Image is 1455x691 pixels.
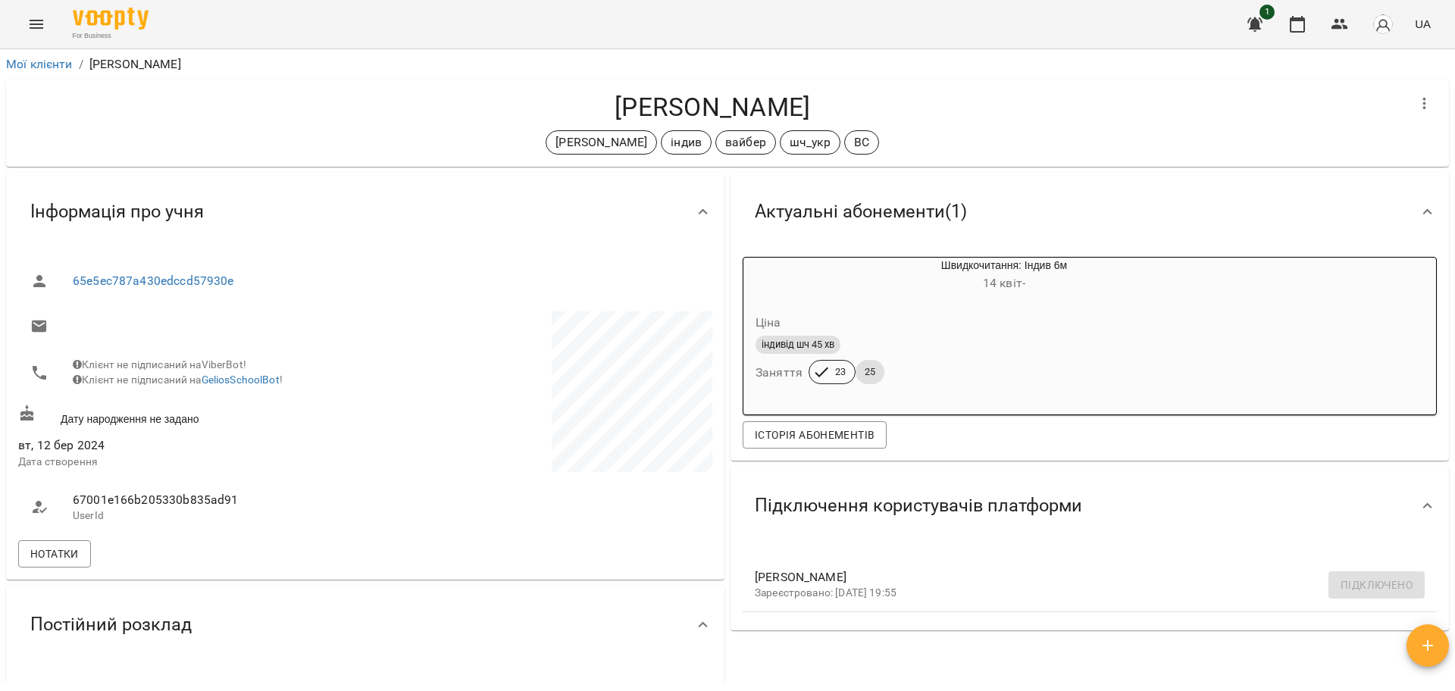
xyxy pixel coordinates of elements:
span: Інформація про учня [30,200,204,224]
span: 23 [826,365,855,379]
button: Швидкочитання: Індив 6м14 квіт- Цінаіндивід шч 45 хвЗаняття2325 [743,258,1192,402]
div: Постійний розклад [6,586,724,664]
span: 67001e166b205330b835ad91 [73,491,350,509]
h4: [PERSON_NAME] [18,92,1406,123]
h6: Ціна [756,312,781,333]
div: шч_укр [780,130,840,155]
li: / [79,55,83,73]
p: вайбер [725,133,766,152]
img: Voopty Logo [73,8,149,30]
p: Зареєстровано: [DATE] 19:55 [755,586,1400,601]
button: Нотатки [18,540,91,567]
p: ВС [854,133,869,152]
span: 14 квіт - [983,276,1025,290]
p: UserId [73,508,350,524]
span: [PERSON_NAME] [755,568,1400,586]
img: avatar_s.png [1372,14,1394,35]
div: індив [661,130,712,155]
button: UA [1409,10,1437,38]
div: Актуальні абонементи(1) [731,173,1449,251]
span: Нотатки [30,545,79,563]
div: [PERSON_NAME] [546,130,657,155]
p: індив [671,133,702,152]
p: шч_укр [790,133,831,152]
div: Швидкочитання: Індив 6м [816,258,1192,294]
div: Інформація про учня [6,173,724,251]
a: GeliosSchoolBot [202,374,280,386]
span: UA [1415,16,1431,32]
span: Підключення користувачів платформи [755,494,1082,517]
div: Підключення користувачів платформи [731,467,1449,545]
span: вт, 12 бер 2024 [18,436,362,455]
button: Історія абонементів [743,421,887,449]
span: For Business [73,31,149,41]
span: 1 [1259,5,1275,20]
span: Клієнт не підписаний на ! [73,374,283,386]
span: Клієнт не підписаний на ViberBot! [73,358,246,371]
span: 25 [856,365,884,379]
span: Актуальні абонементи ( 1 ) [755,200,967,224]
a: 65e5ec787a430edccd57930e [73,274,234,288]
p: [PERSON_NAME] [89,55,181,73]
div: ВС [844,130,879,155]
span: індивід шч 45 хв [756,338,840,352]
span: Постійний розклад [30,613,192,636]
button: Menu [18,6,55,42]
p: Дата створення [18,455,362,470]
div: Швидкочитання: Індив 6м [743,258,816,294]
span: Історія абонементів [755,426,875,444]
div: Дату народження не задано [15,402,365,430]
h6: Заняття [756,362,803,383]
div: вайбер [715,130,776,155]
p: [PERSON_NAME] [555,133,647,152]
a: Мої клієнти [6,57,73,71]
nav: breadcrumb [6,55,1449,73]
